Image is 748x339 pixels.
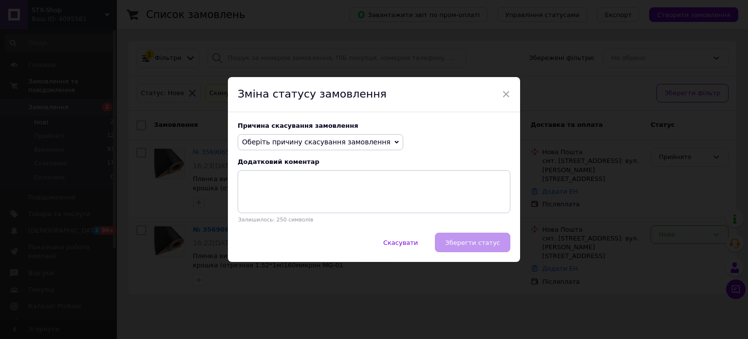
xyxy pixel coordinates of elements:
[383,239,418,246] span: Скасувати
[228,77,520,112] div: Зміна статусу замовлення
[238,158,510,165] div: Додатковий коментар
[373,233,428,252] button: Скасувати
[238,122,510,129] div: Причина скасування замовлення
[502,86,510,102] span: ×
[238,217,510,223] p: Залишилось: 250 символів
[242,138,391,146] span: Оберіть причину скасування замовлення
